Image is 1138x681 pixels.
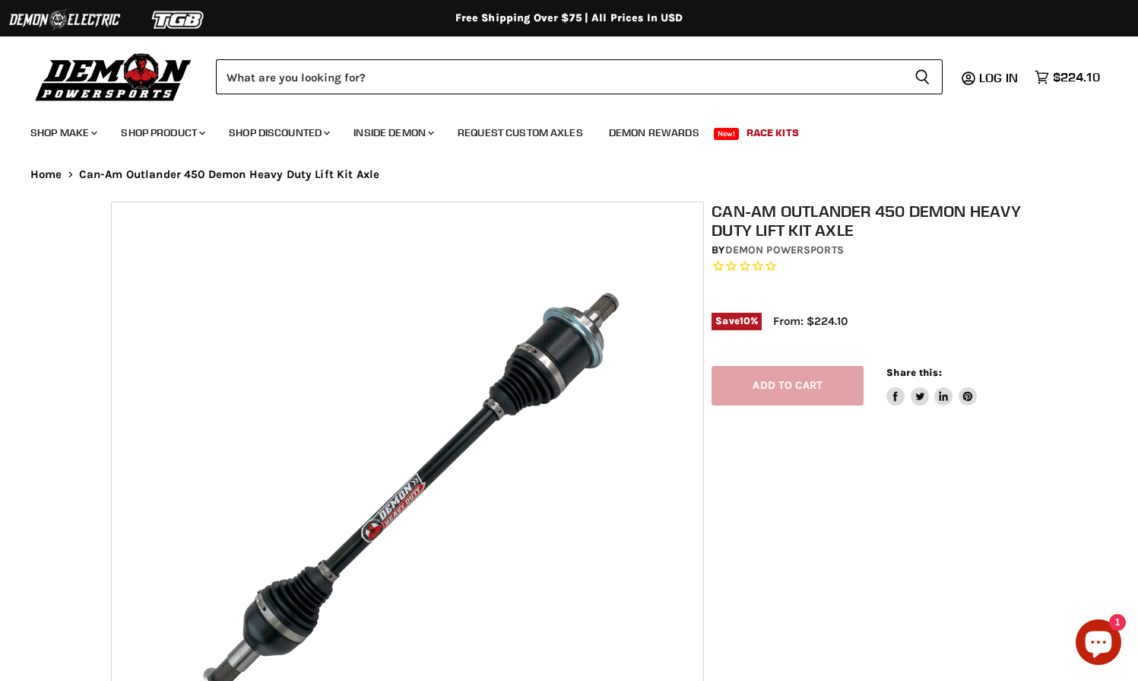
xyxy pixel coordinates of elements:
span: Rated 0.0 out of 5 stars 0 reviews [712,259,1035,275]
inbox-online-store-chat: Shopify online store chat [1071,619,1126,669]
button: Search [902,59,943,94]
a: Shop Discounted [217,117,339,148]
a: $224.10 [1027,66,1108,88]
input: Search [216,59,902,94]
a: Log in [972,71,1027,84]
span: 10 [740,315,750,326]
a: Home [30,168,62,181]
a: Inside Demon [342,117,443,148]
form: Product [216,59,943,94]
span: Log in [979,70,1018,85]
div: by [712,242,1035,259]
a: Demon Rewards [598,117,711,148]
span: From: $224.10 [773,314,848,328]
img: TGB Logo 2 [122,5,236,34]
img: Demon Electric Logo 2 [8,5,122,34]
a: Demon Powersports [725,243,844,256]
a: Request Custom Axles [446,117,594,148]
a: Shop Product [109,117,214,148]
span: $224.10 [1053,70,1100,84]
span: New! [714,128,740,140]
span: Share this: [886,367,941,378]
a: Shop Make [19,117,106,148]
span: Can-Am Outlander 450 Demon Heavy Duty Lift Kit Axle [79,168,380,181]
a: Race Kits [735,117,810,148]
img: Demon Powersports [30,49,197,103]
span: Save % [712,313,762,329]
ul: Main menu [19,111,1096,148]
aside: Share this: [886,366,977,406]
h1: Can-Am Outlander 450 Demon Heavy Duty Lift Kit Axle [712,202,1035,240]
